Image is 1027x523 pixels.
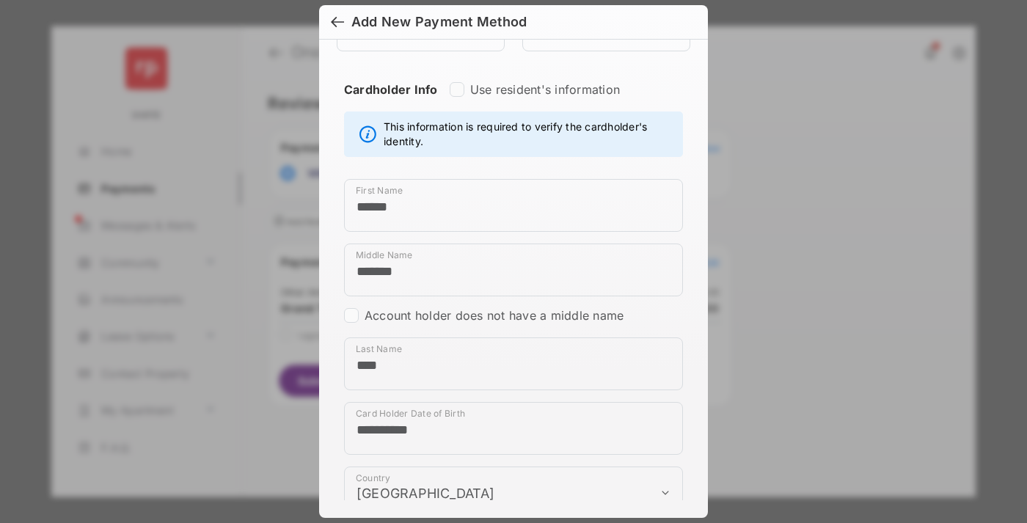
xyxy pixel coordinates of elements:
[344,467,683,519] div: payment_method_screening[postal_addresses][country]
[365,308,624,323] label: Account holder does not have a middle name
[344,82,438,123] strong: Cardholder Info
[351,14,527,30] div: Add New Payment Method
[470,82,620,97] label: Use resident's information
[384,120,675,149] span: This information is required to verify the cardholder's identity.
